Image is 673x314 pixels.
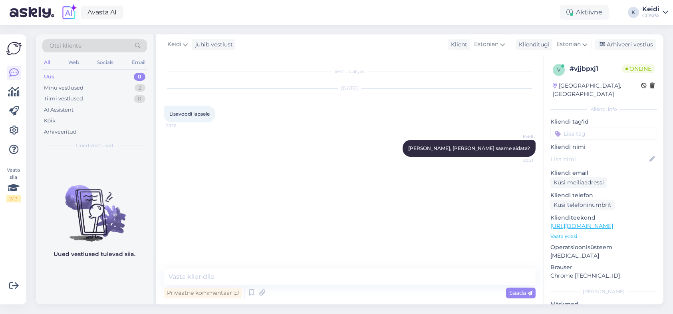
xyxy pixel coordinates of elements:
div: # vjjbpxj1 [570,64,622,74]
span: v [557,67,560,73]
div: Tiimi vestlused [44,95,83,103]
div: K [628,7,639,18]
span: Saada [509,289,532,296]
a: [URL][DOMAIN_NAME] [550,222,613,230]
span: [PERSON_NAME], [PERSON_NAME] saame aidata? [408,145,530,151]
span: 20:21 [503,157,533,163]
div: Minu vestlused [44,84,83,92]
div: Kliendi info [550,106,657,113]
p: Vaata edasi ... [550,233,657,240]
input: Lisa nimi [551,155,648,164]
div: Privaatne kommentaar [164,288,242,298]
div: [DATE] [164,85,536,92]
span: Estonian [474,40,498,49]
div: Vaata siia [6,166,21,202]
p: Kliendi tag'id [550,118,657,126]
div: 0 [134,95,145,103]
p: Kliendi email [550,169,657,177]
div: Arhiveeri vestlus [595,39,656,50]
div: Socials [95,57,115,68]
div: Vestlus algas [164,68,536,75]
span: 20:16 [166,123,196,129]
span: Estonian [556,40,581,49]
input: Lisa tag [550,128,657,140]
div: AI Assistent [44,106,73,114]
p: Klienditeekond [550,214,657,222]
div: Kõik [44,117,56,125]
span: Otsi kliente [50,42,81,50]
div: Uus [44,73,54,81]
div: Web [67,57,81,68]
div: Aktiivne [560,5,609,20]
p: Chrome [TECHNICAL_ID] [550,272,657,280]
div: 2 / 3 [6,195,21,202]
div: juhib vestlust [192,40,233,49]
p: Operatsioonisüsteem [550,243,657,252]
p: Kliendi nimi [550,143,657,151]
a: Avasta AI [81,6,123,19]
span: Uued vestlused [76,142,113,149]
div: Email [130,57,147,68]
span: Lisavoodi lapsele [169,111,210,117]
div: [GEOGRAPHIC_DATA], [GEOGRAPHIC_DATA] [553,82,641,98]
img: Askly Logo [6,41,22,56]
div: 0 [134,73,145,81]
img: explore-ai [61,4,77,21]
p: Märkmed [550,300,657,308]
div: GOSPA [642,12,659,19]
div: [PERSON_NAME] [550,288,657,295]
div: Klienditugi [516,40,550,49]
p: [MEDICAL_DATA] [550,252,657,260]
div: Arhiveeritud [44,128,77,136]
span: Keidi [167,40,181,49]
div: 2 [135,84,145,92]
div: Küsi meiliaadressi [550,177,607,188]
div: Küsi telefoninumbrit [550,200,615,210]
span: Keidi [503,134,533,140]
span: Online [622,64,655,73]
div: All [42,57,52,68]
a: KeidiGOSPA [642,6,668,19]
div: Klient [448,40,467,49]
p: Kliendi telefon [550,191,657,200]
img: No chats [36,171,153,243]
p: Uued vestlused tulevad siia. [54,250,136,258]
p: Brauser [550,263,657,272]
div: Keidi [642,6,659,12]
